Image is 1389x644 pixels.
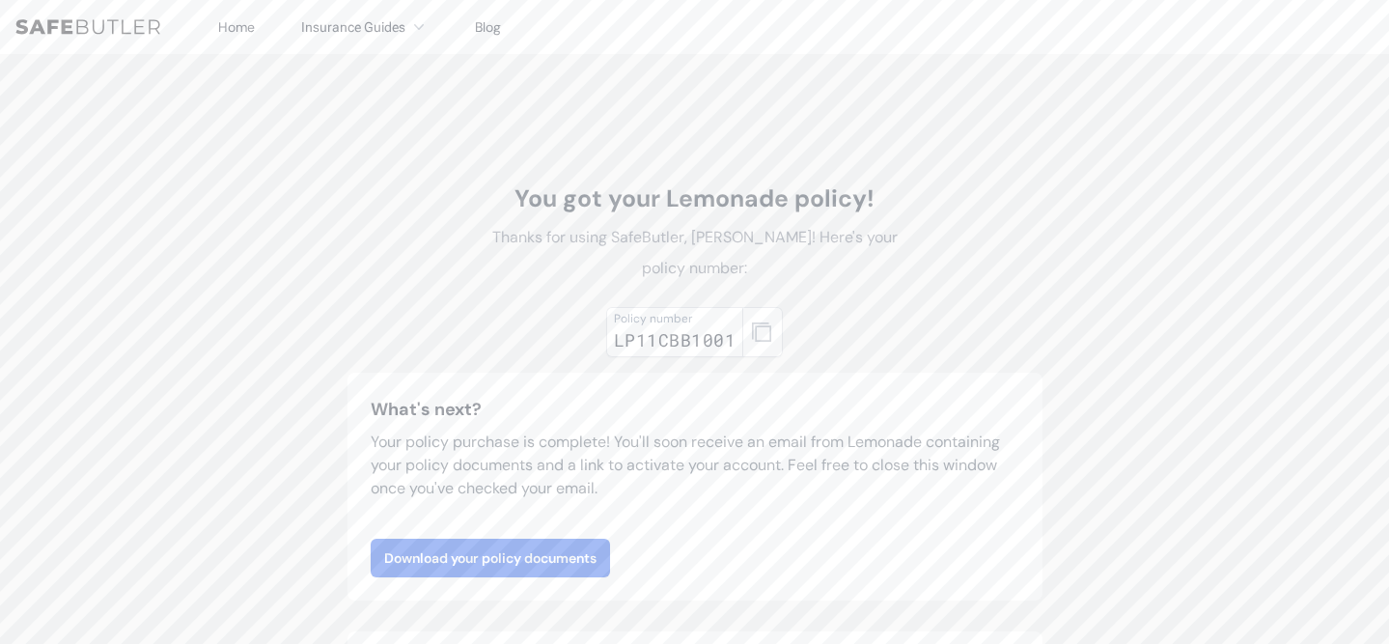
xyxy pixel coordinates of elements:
a: Blog [475,18,501,36]
h1: You got your Lemonade policy! [479,183,911,214]
p: Thanks for using SafeButler, [PERSON_NAME]! Here's your policy number: [479,222,911,284]
button: Insurance Guides [301,15,429,39]
img: SafeButler Text Logo [15,19,160,35]
h3: What's next? [371,396,1019,423]
p: Your policy purchase is complete! You'll soon receive an email from Lemonade containing your poli... [371,431,1019,500]
a: Home [218,18,255,36]
div: LP11CBB1001 [614,326,736,353]
div: Policy number [614,311,736,326]
a: Download your policy documents [371,539,610,577]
